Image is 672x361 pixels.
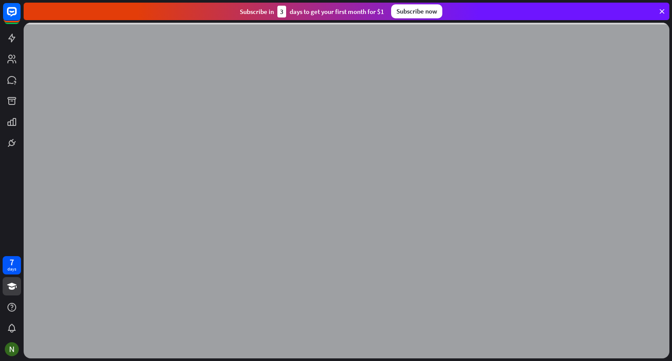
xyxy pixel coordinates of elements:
[240,6,384,17] div: Subscribe in days to get your first month for $1
[3,256,21,274] a: 7 days
[10,258,14,266] div: 7
[391,4,442,18] div: Subscribe now
[277,6,286,17] div: 3
[7,266,16,272] div: days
